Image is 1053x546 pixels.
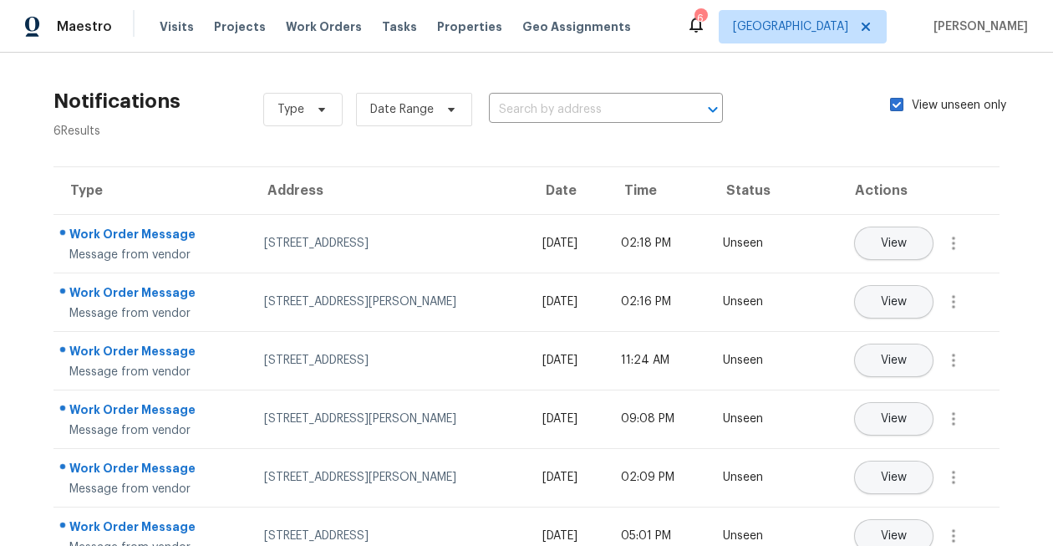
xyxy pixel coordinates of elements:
[723,293,781,310] div: Unseen
[382,21,417,33] span: Tasks
[53,167,251,214] th: Type
[53,123,181,140] div: 6 Results
[881,413,907,426] span: View
[69,422,237,439] div: Message from vendor
[927,18,1028,35] span: [PERSON_NAME]
[881,472,907,484] span: View
[723,411,781,427] div: Unseen
[69,284,237,305] div: Work Order Message
[542,293,594,310] div: [DATE]
[854,402,933,436] button: View
[701,98,725,121] button: Open
[542,469,594,486] div: [DATE]
[529,167,608,214] th: Date
[723,469,781,486] div: Unseen
[854,227,933,260] button: View
[69,305,237,322] div: Message from vendor
[264,469,516,486] div: [STREET_ADDRESS][PERSON_NAME]
[69,460,237,481] div: Work Order Message
[890,97,1026,114] label: View unseen only
[621,352,696,369] div: 11:24 AM
[694,10,706,27] div: 6
[621,235,696,252] div: 02:18 PM
[608,167,710,214] th: Time
[723,235,781,252] div: Unseen
[53,93,181,110] h2: Notifications
[264,528,516,544] div: [STREET_ADDRESS]
[795,167,1000,214] th: Actions
[160,18,194,35] span: Visits
[264,293,516,310] div: [STREET_ADDRESS][PERSON_NAME]
[286,18,362,35] span: Work Orders
[881,355,907,367] span: View
[57,18,112,35] span: Maestro
[264,352,516,369] div: [STREET_ADDRESS]
[69,364,237,380] div: Message from vendor
[69,226,237,247] div: Work Order Message
[277,101,304,118] span: Type
[542,528,594,544] div: [DATE]
[723,528,781,544] div: Unseen
[251,167,529,214] th: Address
[370,101,434,118] span: Date Range
[69,247,237,263] div: Message from vendor
[542,235,594,252] div: [DATE]
[881,237,907,250] span: View
[881,530,907,543] span: View
[542,411,594,427] div: [DATE]
[264,411,516,427] div: [STREET_ADDRESS][PERSON_NAME]
[437,18,502,35] span: Properties
[621,469,696,486] div: 02:09 PM
[733,18,848,35] span: [GEOGRAPHIC_DATA]
[854,344,933,377] button: View
[621,293,696,310] div: 02:16 PM
[69,518,237,539] div: Work Order Message
[854,285,933,319] button: View
[621,528,696,544] div: 05:01 PM
[710,167,795,214] th: Status
[489,97,676,123] input: Search by address
[69,481,237,498] div: Message from vendor
[854,461,933,494] button: View
[881,296,907,309] span: View
[264,235,516,252] div: [STREET_ADDRESS]
[69,343,237,364] div: Work Order Message
[214,18,266,35] span: Projects
[621,411,696,427] div: 09:08 PM
[522,18,631,35] span: Geo Assignments
[723,352,781,369] div: Unseen
[542,352,594,369] div: [DATE]
[69,401,237,422] div: Work Order Message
